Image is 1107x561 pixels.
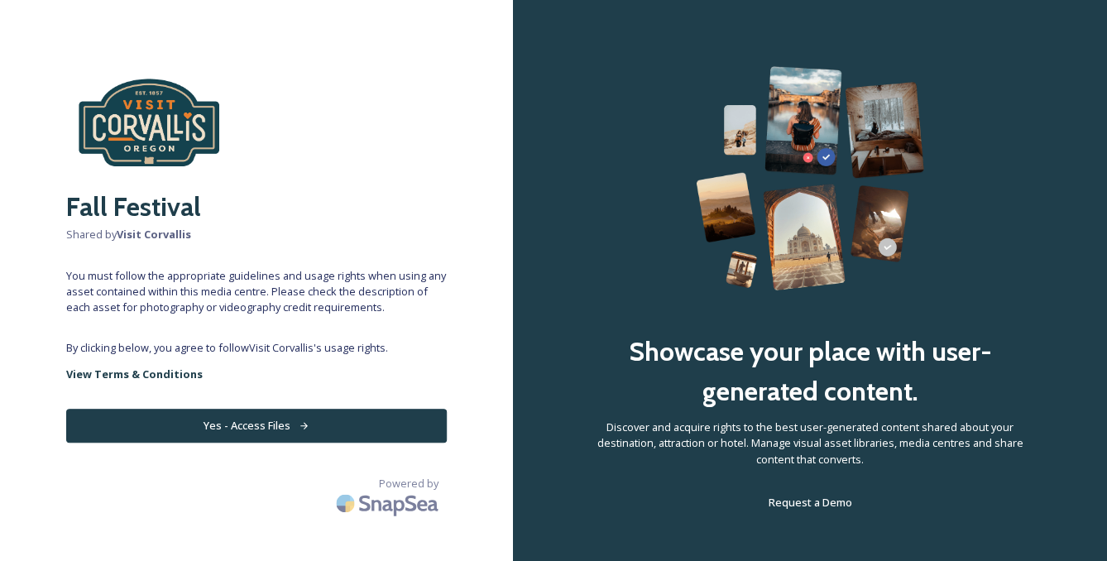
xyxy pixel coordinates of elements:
a: Request a Demo [769,492,852,512]
span: Discover and acquire rights to the best user-generated content shared about your destination, att... [579,420,1041,467]
img: SnapSea Logo [331,484,447,523]
h2: Fall Festival [66,187,447,227]
span: Powered by [379,476,438,491]
strong: Visit Corvallis [117,227,191,242]
button: Yes - Access Files [66,409,447,443]
span: By clicking below, you agree to follow Visit Corvallis 's usage rights. [66,340,447,356]
img: 63b42ca75bacad526042e722_Group%20154-p-800.png [696,66,925,290]
a: View Terms & Conditions [66,364,447,384]
span: Shared by [66,227,447,242]
h2: Showcase your place with user-generated content. [579,332,1041,411]
strong: View Terms & Conditions [66,367,203,381]
span: Request a Demo [769,495,852,510]
img: visit-corvallis-badge-dark-blue-orange%281%29.png [66,66,232,179]
span: You must follow the appropriate guidelines and usage rights when using any asset contained within... [66,268,447,316]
